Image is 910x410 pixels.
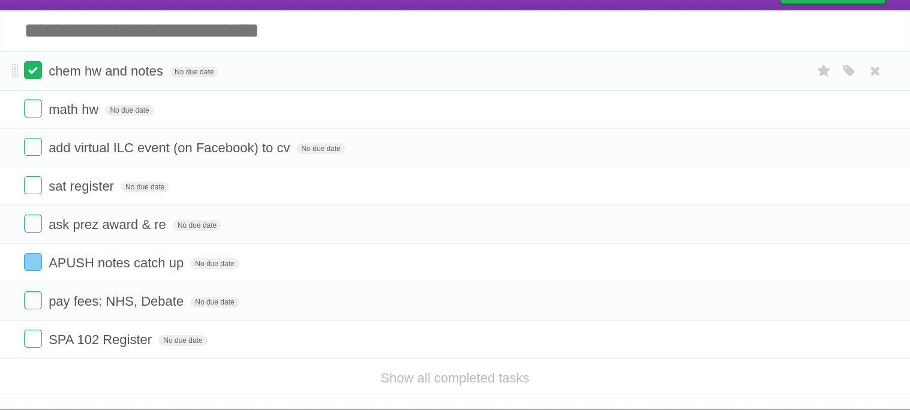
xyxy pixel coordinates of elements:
[24,215,42,233] label: Done
[121,182,169,192] span: No due date
[24,100,42,117] label: Done
[190,258,239,269] span: No due date
[49,102,101,117] span: math hw
[170,67,218,77] span: No due date
[49,294,187,309] span: pay fees: NHS, Debate
[24,176,42,194] label: Done
[49,64,166,79] span: chem hw and notes
[49,140,293,155] span: add virtual ILC event (on Facebook) to cv
[49,255,187,270] span: APUSH notes catch up
[158,335,207,346] span: No due date
[173,220,221,231] span: No due date
[24,291,42,309] label: Done
[105,105,154,116] span: No due date
[813,61,836,81] label: Star task
[190,297,239,307] span: No due date
[24,253,42,271] label: Done
[24,330,42,348] label: Done
[49,179,117,194] span: sat register
[49,217,169,232] span: ask prez award & re
[297,143,346,154] span: No due date
[24,61,42,79] label: Done
[380,370,529,385] a: Show all completed tasks
[49,332,155,347] span: SPA 102 Register
[24,138,42,156] label: Done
